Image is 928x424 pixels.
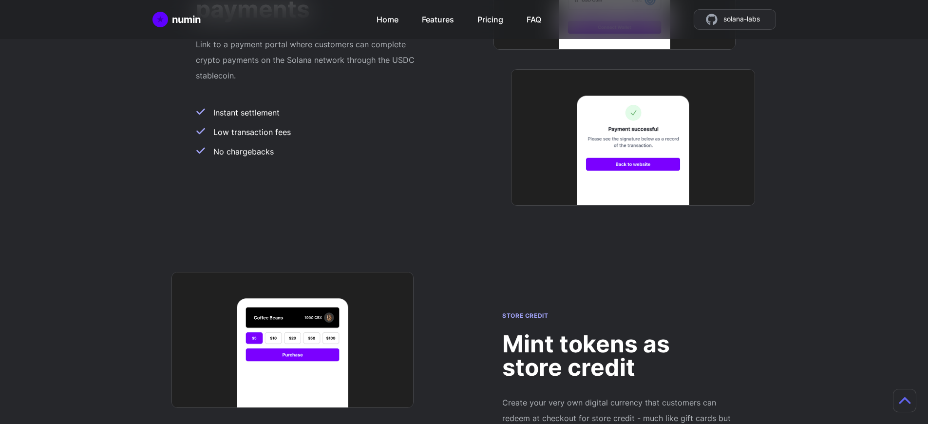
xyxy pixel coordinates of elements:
[502,332,732,379] h2: Mint tokens as store credit
[196,37,426,83] p: Link to a payment portal where customers can complete crypto payments on the Solana network throu...
[477,10,503,25] a: Pricing
[377,10,398,25] a: Home
[511,69,755,206] img: Feature image 6
[213,126,291,138] span: Low transaction fees
[171,272,414,408] img: Feature image 5
[694,9,776,30] a: source code
[527,10,541,25] a: FAQ
[502,312,548,319] span: Store credit
[723,14,760,25] span: solana-labs
[213,146,274,157] span: No chargebacks
[422,10,454,25] a: Features
[893,389,916,412] button: Scroll to top
[213,107,280,118] span: Instant settlement
[152,12,201,27] a: Home
[172,13,201,26] div: numin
